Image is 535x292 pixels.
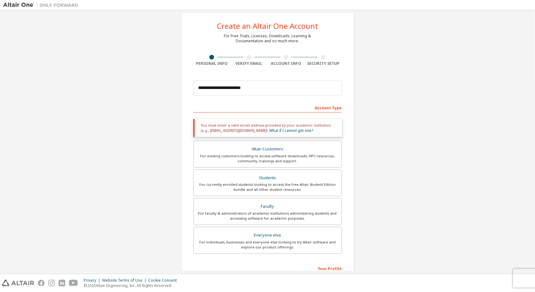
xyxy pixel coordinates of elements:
[2,280,34,286] img: altair_logo.svg
[210,128,267,133] span: [EMAIL_ADDRESS][DOMAIN_NAME]
[84,283,181,288] p: © 2025 Altair Engineering, Inc. All Rights Reserved.
[48,280,55,286] img: instagram.svg
[270,128,313,133] a: What if I cannot get one?
[197,145,338,154] div: Altair Customers
[38,280,45,286] img: facebook.svg
[197,211,338,221] div: For faculty & administrators of academic institutions administering students and accessing softwa...
[3,2,81,8] img: Altair One
[148,278,181,283] div: Cookie Consent
[193,61,231,66] div: Personal Info
[224,34,311,44] div: For Free Trials, Licenses, Downloads, Learning & Documentation and so much more.
[197,202,338,211] div: Faculty
[193,102,342,112] div: Account Type
[217,22,318,30] div: Create an Altair One Account
[305,61,342,66] div: Security Setup
[230,61,268,66] div: Verify Email
[193,263,342,273] div: Your Profile
[197,182,338,192] div: For currently enrolled students looking to access the free Altair Student Edition bundle and all ...
[268,61,305,66] div: Account Info
[193,119,342,137] div: You must enter a valid email address provided by your academic institution (e.g., ).
[197,174,338,182] div: Students
[102,278,148,283] div: Website Terms of Use
[84,278,102,283] div: Privacy
[197,240,338,250] div: For individuals, businesses and everyone else looking to try Altair software and explore our prod...
[197,154,338,164] div: For existing customers looking to access software downloads, HPC resources, community, trainings ...
[59,280,65,286] img: linkedin.svg
[197,231,338,240] div: Everyone else
[69,280,78,286] img: youtube.svg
